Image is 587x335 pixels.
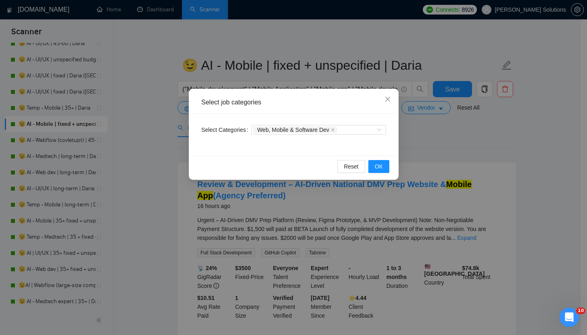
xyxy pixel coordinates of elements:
button: OK [368,160,389,173]
span: Reset [344,162,359,171]
span: close [331,128,335,132]
label: Select Categories [201,123,251,136]
div: Select job categories [201,98,386,107]
iframe: Intercom live chat [560,308,579,327]
button: Close [377,89,399,110]
span: Web, Mobile & Software Dev [253,127,337,133]
span: Web, Mobile & Software Dev [257,127,329,133]
span: OK [374,162,382,171]
span: close [384,96,391,102]
span: 10 [576,308,585,314]
button: Reset [337,160,365,173]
